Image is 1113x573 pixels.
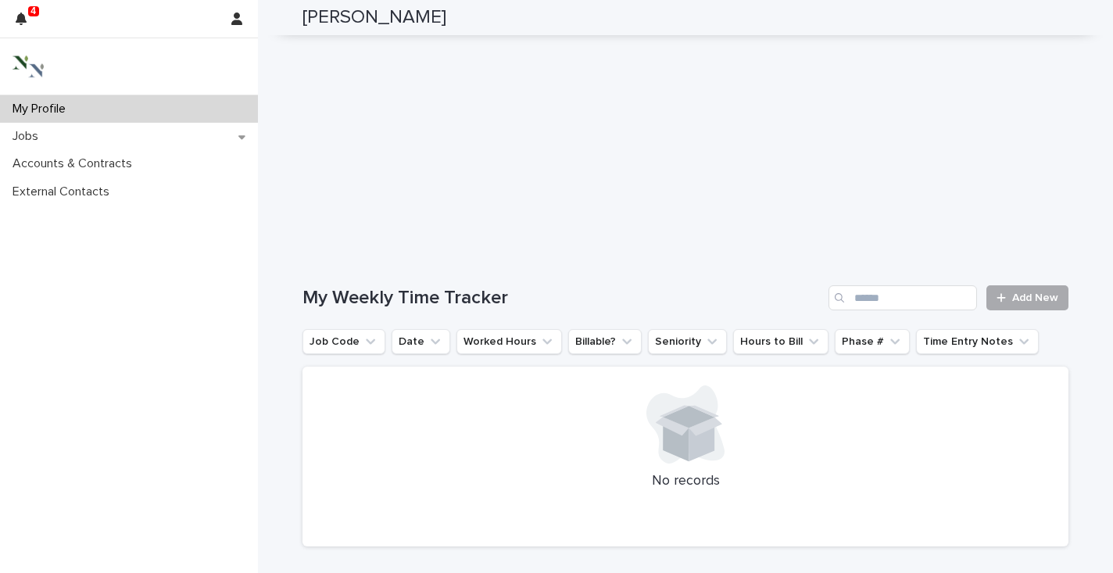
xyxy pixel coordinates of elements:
[16,9,36,38] div: 4
[456,329,562,354] button: Worked Hours
[648,329,727,354] button: Seniority
[733,329,828,354] button: Hours to Bill
[30,5,36,16] p: 4
[6,129,51,144] p: Jobs
[1012,292,1058,303] span: Add New
[6,102,78,116] p: My Profile
[916,329,1039,354] button: Time Entry Notes
[13,51,44,82] img: 3bAFpBnQQY6ys9Fa9hsD
[835,329,910,354] button: Phase #
[6,156,145,171] p: Accounts & Contracts
[302,6,446,29] h2: [PERSON_NAME]
[6,184,122,199] p: External Contacts
[302,287,822,310] h1: My Weekly Time Tracker
[986,285,1068,310] a: Add New
[302,329,385,354] button: Job Code
[321,473,1050,490] p: No records
[828,285,977,310] input: Search
[392,329,450,354] button: Date
[568,329,642,354] button: Billable?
